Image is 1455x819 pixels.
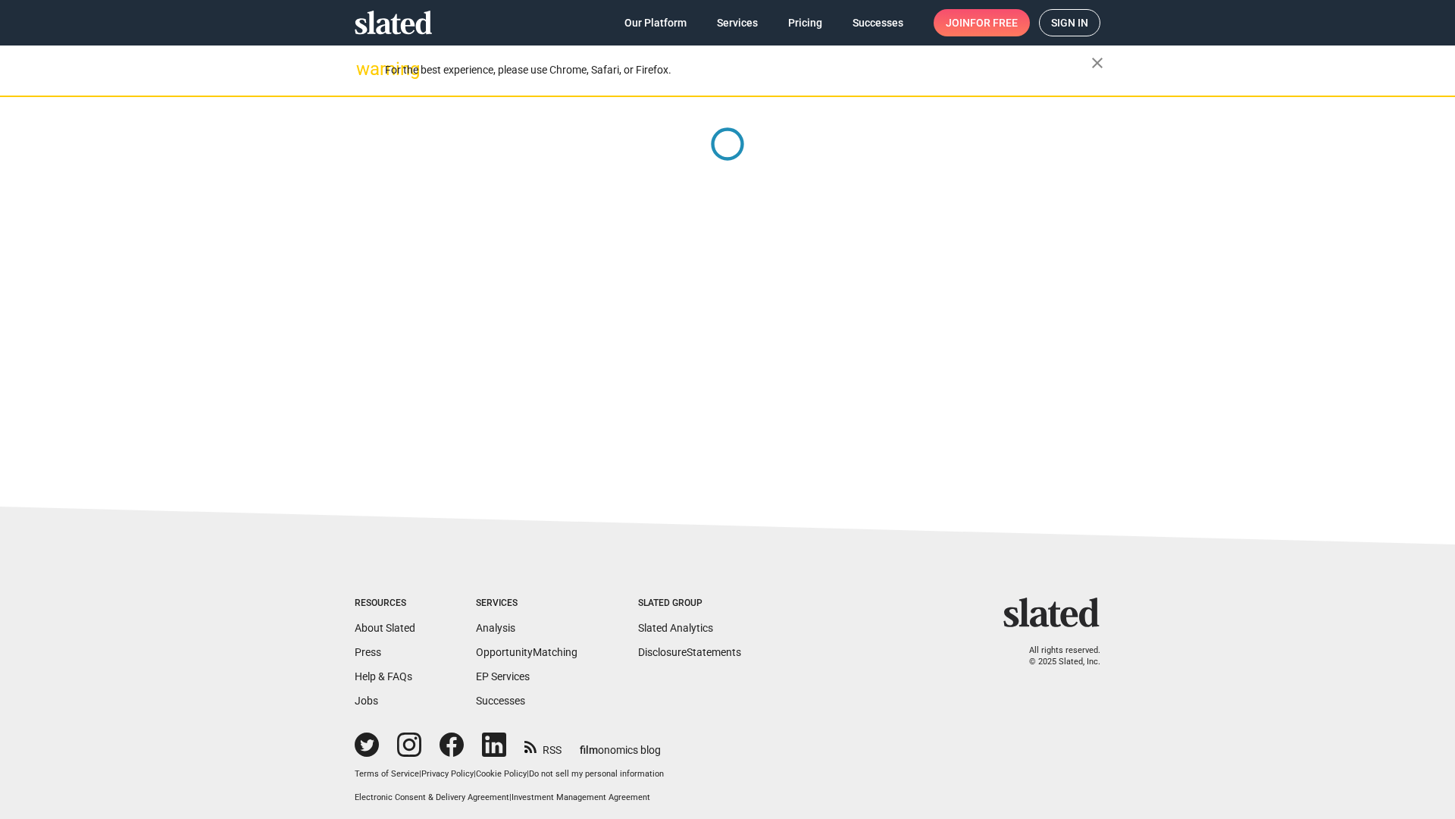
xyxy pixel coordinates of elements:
[355,622,415,634] a: About Slated
[624,9,687,36] span: Our Platform
[476,622,515,634] a: Analysis
[476,598,577,610] div: Services
[1088,54,1106,72] mat-icon: close
[1051,10,1088,36] span: Sign in
[580,744,598,756] span: film
[355,646,381,658] a: Press
[512,792,650,802] a: Investment Management Agreement
[717,9,758,36] span: Services
[476,695,525,707] a: Successes
[419,769,421,779] span: |
[474,769,476,779] span: |
[356,60,374,78] mat-icon: warning
[1039,9,1100,36] a: Sign in
[934,9,1030,36] a: Joinfor free
[529,769,664,780] button: Do not sell my personal information
[355,670,412,682] a: Help & FAQs
[421,769,474,779] a: Privacy Policy
[355,769,419,779] a: Terms of Service
[946,9,1018,36] span: Join
[476,646,577,658] a: OpportunityMatching
[776,9,834,36] a: Pricing
[638,646,741,658] a: DisclosureStatements
[355,598,415,610] div: Resources
[385,60,1091,80] div: For the best experience, please use Chrome, Safari, or Firefox.
[612,9,699,36] a: Our Platform
[788,9,822,36] span: Pricing
[638,598,741,610] div: Slated Group
[840,9,915,36] a: Successes
[1013,645,1100,667] p: All rights reserved. © 2025 Slated, Inc.
[527,769,529,779] span: |
[355,792,509,802] a: Electronic Consent & Delivery Agreement
[509,792,512,802] span: |
[705,9,770,36] a: Services
[970,9,1018,36] span: for free
[580,731,661,758] a: filmonomics blog
[853,9,903,36] span: Successes
[524,734,562,758] a: RSS
[355,695,378,707] a: Jobs
[476,670,530,682] a: EP Services
[476,769,527,779] a: Cookie Policy
[638,622,713,634] a: Slated Analytics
